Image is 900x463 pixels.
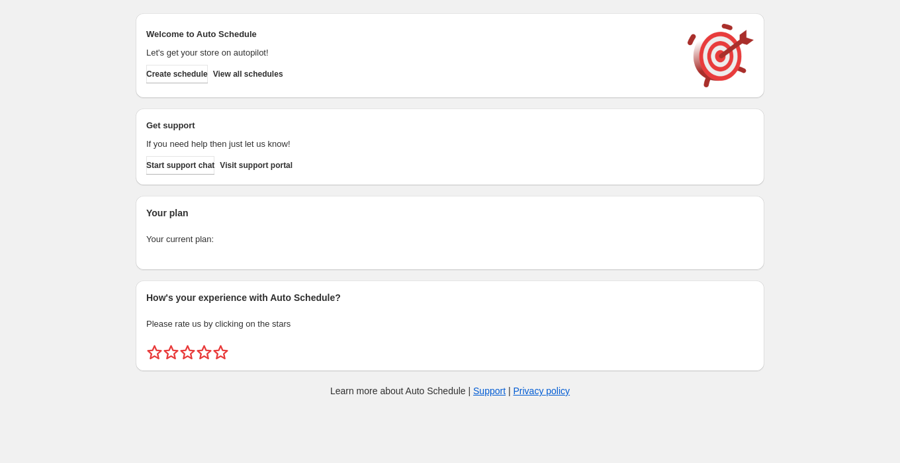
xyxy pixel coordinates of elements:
[146,69,208,79] span: Create schedule
[473,386,506,396] a: Support
[146,119,674,132] h2: Get support
[146,28,674,41] h2: Welcome to Auto Schedule
[220,156,292,175] a: Visit support portal
[146,291,754,304] h2: How's your experience with Auto Schedule?
[220,160,292,171] span: Visit support portal
[146,46,674,60] p: Let's get your store on autopilot!
[146,317,754,331] p: Please rate us by clicking on the stars
[213,65,283,83] button: View all schedules
[213,69,283,79] span: View all schedules
[514,386,570,396] a: Privacy policy
[146,206,754,220] h2: Your plan
[146,156,214,175] a: Start support chat
[146,160,214,171] span: Start support chat
[146,65,208,83] button: Create schedule
[146,138,674,151] p: If you need help then just let us know!
[330,384,570,398] p: Learn more about Auto Schedule | |
[146,233,754,246] p: Your current plan:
